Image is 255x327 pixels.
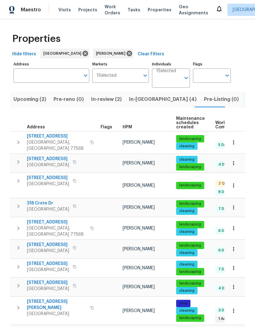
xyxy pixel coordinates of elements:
[27,280,69,286] span: [STREET_ADDRESS]
[216,206,234,211] span: 7 Done
[81,71,90,80] button: Open
[138,50,164,58] span: Clear Filters
[177,157,197,162] span: cleaning
[216,189,234,195] span: 8 Done
[216,267,234,272] span: 7 Done
[156,68,176,74] span: 1 Selected
[152,62,190,66] label: Individuals
[123,183,155,188] span: [PERSON_NAME]
[123,125,132,129] span: HPM
[58,7,71,13] span: Visits
[27,181,69,187] span: [GEOGRAPHIC_DATA]
[135,49,167,60] button: Clear Filters
[127,8,140,12] span: Tasks
[177,183,204,188] span: landscaping
[105,4,120,16] span: Work Orders
[177,269,204,274] span: landscaping
[27,133,87,139] span: [STREET_ADDRESS]
[177,208,197,214] span: cleaning
[101,125,112,129] span: Flags
[78,7,97,13] span: Projects
[96,50,128,57] span: [PERSON_NAME]
[123,161,155,165] span: [PERSON_NAME]
[176,116,205,129] span: Maintenance schedules created
[12,36,61,42] span: Properties
[93,49,133,58] div: [PERSON_NAME]
[27,286,69,292] span: [GEOGRAPHIC_DATA]
[97,73,116,78] span: 1 Selected
[27,242,69,248] span: [STREET_ADDRESS]
[123,266,155,270] span: [PERSON_NAME]
[177,229,197,234] span: cleaning
[216,228,234,233] span: 6 Done
[179,4,208,16] span: Geo Assignments
[27,267,69,273] span: [GEOGRAPHIC_DATA]
[13,95,46,104] span: Upcoming (2)
[10,49,39,60] button: Hide filters
[91,95,122,104] span: In-review (2)
[177,164,204,170] span: landscaping
[216,308,234,313] span: 3 Done
[27,248,69,254] span: [GEOGRAPHIC_DATA]
[177,281,204,286] span: landscaping
[123,247,155,251] span: [PERSON_NAME]
[177,136,204,141] span: landscaping
[216,316,242,321] span: 1 Accepted
[182,74,190,82] button: Open
[43,50,84,57] span: [GEOGRAPHIC_DATA]
[27,175,69,181] span: [STREET_ADDRESS]
[123,205,155,210] span: [PERSON_NAME]
[216,142,233,148] span: 5 Done
[141,71,150,80] button: Open
[123,140,155,145] span: [PERSON_NAME]
[177,301,190,306] span: pool
[223,71,231,80] button: Open
[123,226,155,230] span: [PERSON_NAME]
[27,225,87,237] span: [GEOGRAPHIC_DATA], [GEOGRAPHIC_DATA] 77568
[148,7,172,13] span: Properties
[177,243,204,248] span: landscaping
[177,315,204,321] span: landscaping
[27,299,87,311] span: [STREET_ADDRESS][PERSON_NAME]
[12,50,36,58] span: Hide filters
[177,288,197,293] span: cleaning
[177,201,204,206] span: landscaping
[129,95,197,104] span: In-[GEOGRAPHIC_DATA] (4)
[177,222,204,227] span: landscaping
[123,285,155,289] span: [PERSON_NAME]
[27,125,45,129] span: Address
[40,49,89,58] div: [GEOGRAPHIC_DATA]
[27,206,69,212] span: [GEOGRAPHIC_DATA]
[54,95,84,104] span: Pre-reno (0)
[215,121,254,129] span: Work Order Completion
[27,139,87,152] span: [GEOGRAPHIC_DATA], [GEOGRAPHIC_DATA] 77568
[193,62,231,66] label: Flags
[177,250,197,255] span: cleaning
[177,262,197,267] span: cleaning
[27,311,87,317] span: [GEOGRAPHIC_DATA]
[13,62,89,66] label: Address
[177,144,197,149] span: cleaning
[21,7,41,13] span: Maestro
[27,156,69,162] span: [STREET_ADDRESS]
[216,181,230,186] span: 2 QC
[177,308,197,313] span: cleaning
[123,309,155,313] span: [PERSON_NAME]
[216,162,234,167] span: 4 Done
[216,286,234,291] span: 4 Done
[27,219,87,225] span: [STREET_ADDRESS]
[216,248,234,253] span: 6 Done
[27,200,69,206] span: 318 Crete Dr
[204,95,239,104] span: Pre-Listing (0)
[92,62,149,66] label: Markets
[27,261,69,267] span: [STREET_ADDRESS]
[27,162,69,168] span: [GEOGRAPHIC_DATA]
